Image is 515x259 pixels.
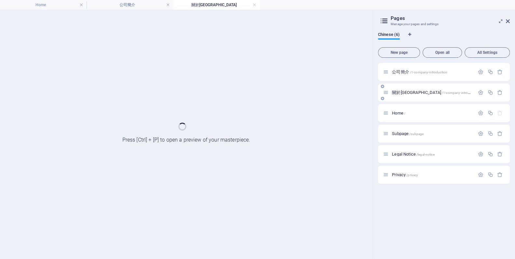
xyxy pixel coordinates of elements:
[497,172,503,177] div: Remove
[378,47,420,58] button: New page
[404,112,405,115] span: /
[487,151,493,157] div: Duplicate
[478,90,483,95] div: Settings
[390,90,475,95] div: 關於[GEOGRAPHIC_DATA]/1-company-introduction/1-1-about-us
[391,21,497,27] h3: Manage your pages and settings
[478,151,483,157] div: Settings
[478,131,483,136] div: Settings
[390,152,475,156] div: Legal Notice/legal-notice
[497,151,503,157] div: Remove
[425,51,459,54] span: Open all
[487,90,493,95] div: Duplicate
[487,131,493,136] div: Duplicate
[391,15,510,21] h2: Pages
[390,131,475,136] div: Subpage/subpage
[478,110,483,116] div: Settings
[465,47,510,58] button: All Settings
[497,131,503,136] div: Remove
[392,69,447,74] span: 公司簡介
[381,51,417,54] span: New page
[416,153,435,156] span: /legal-notice
[390,111,475,115] div: Home/
[487,172,493,177] div: Duplicate
[410,70,447,74] span: /1-company-introduction
[392,131,424,136] span: Click to open page
[406,173,418,177] span: /privacy
[487,110,493,116] div: Duplicate
[478,172,483,177] div: Settings
[392,172,418,177] span: Click to open page
[390,173,475,177] div: Privacy/privacy
[497,69,503,75] div: Remove
[392,90,500,95] span: 關於[GEOGRAPHIC_DATA]
[87,1,173,8] h4: 公司簡介
[497,90,503,95] div: Remove
[442,91,500,95] span: /1-company-introduction/1-1-about-us
[409,132,424,136] span: /subpage
[487,69,493,75] div: Duplicate
[173,1,260,8] h4: 關於[GEOGRAPHIC_DATA]
[423,47,462,58] button: Open all
[392,152,434,157] span: Click to open page
[378,32,510,45] div: Language Tabs
[392,111,405,115] span: Home
[390,70,475,74] div: 公司簡介/1-company-introduction
[497,110,503,116] div: The startpage cannot be deleted
[467,51,507,54] span: All Settings
[378,31,400,40] span: Chinese (6)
